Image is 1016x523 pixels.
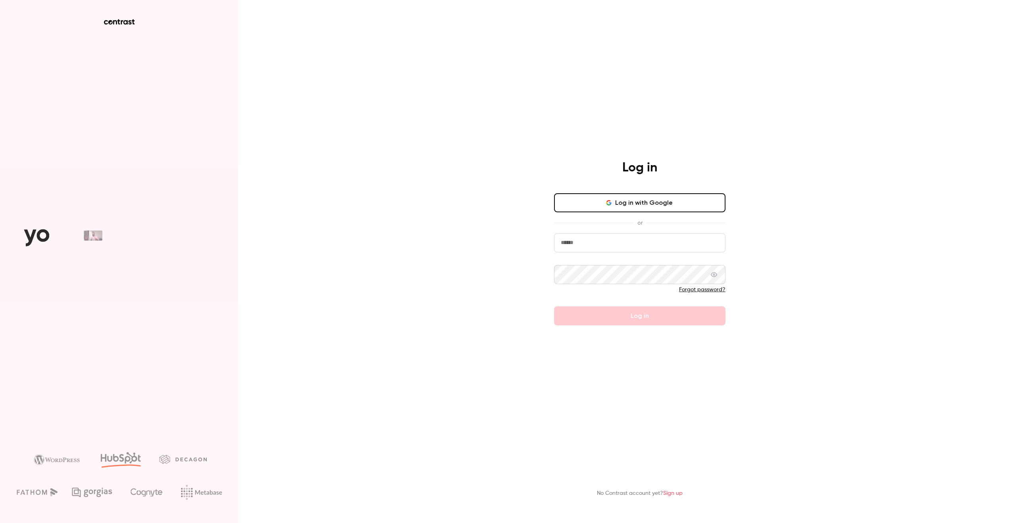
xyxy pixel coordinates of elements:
button: Log in with Google [554,193,725,212]
a: Sign up [663,490,683,496]
a: Forgot password? [679,287,725,292]
h4: Log in [622,160,657,176]
p: No Contrast account yet? [597,489,683,498]
span: or [633,219,647,227]
img: decagon [159,455,207,463]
